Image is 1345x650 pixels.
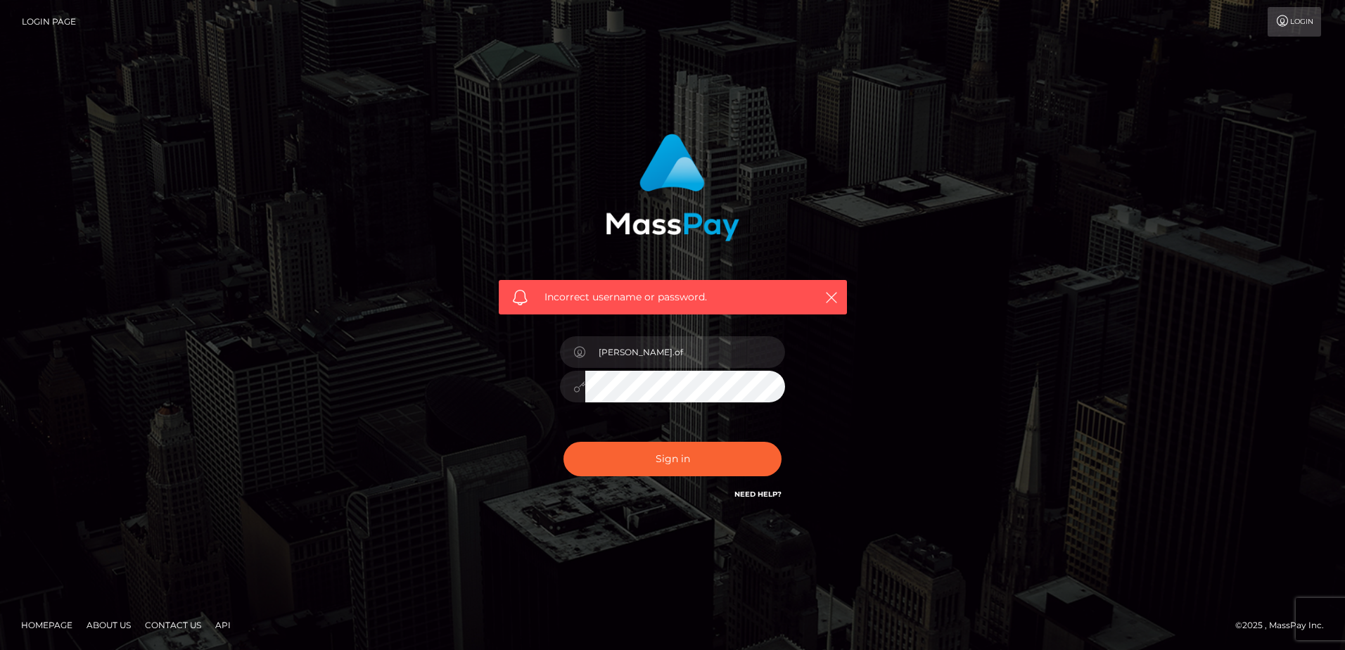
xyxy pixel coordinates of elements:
[22,7,76,37] a: Login Page
[210,614,236,636] a: API
[1268,7,1321,37] a: Login
[81,614,136,636] a: About Us
[139,614,207,636] a: Contact Us
[563,442,782,476] button: Sign in
[606,134,739,241] img: MassPay Login
[734,490,782,499] a: Need Help?
[544,290,801,305] span: Incorrect username or password.
[15,614,78,636] a: Homepage
[585,336,785,368] input: Username...
[1235,618,1334,633] div: © 2025 , MassPay Inc.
